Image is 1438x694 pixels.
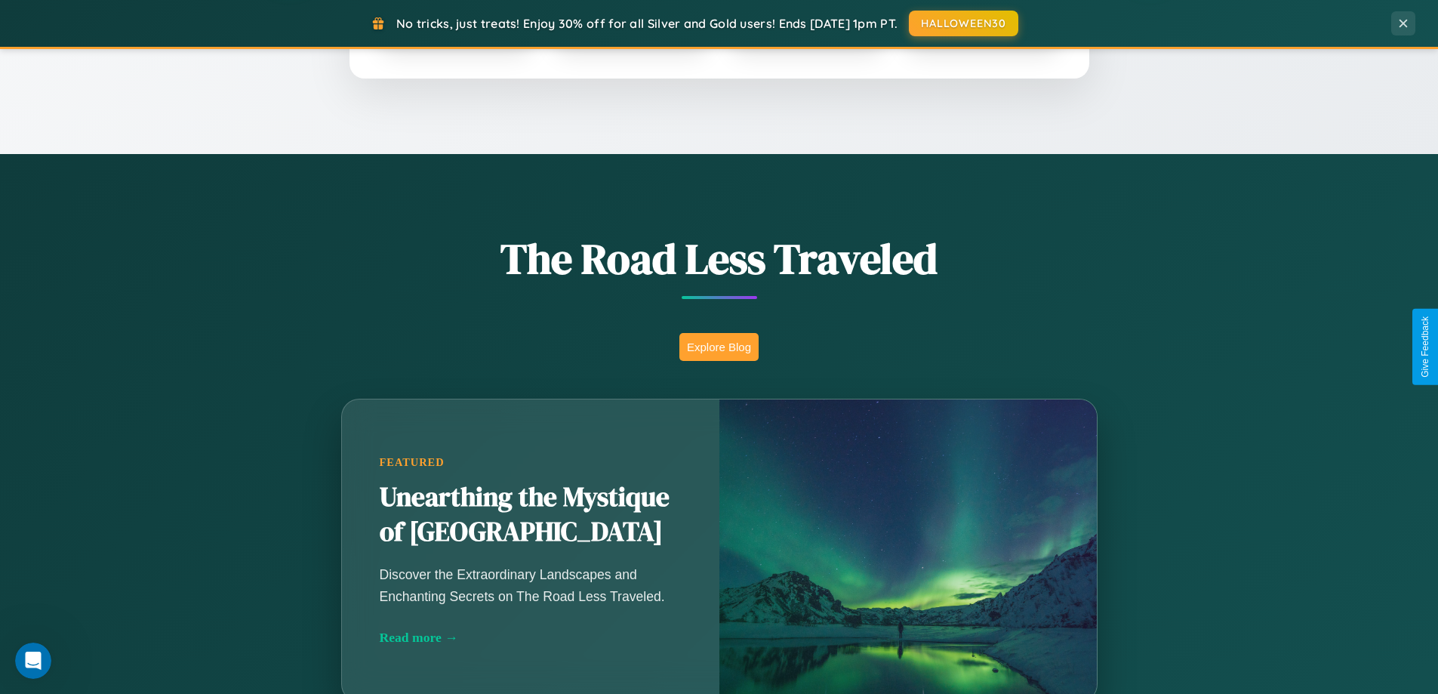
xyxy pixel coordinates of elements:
h1: The Road Less Traveled [266,230,1172,288]
span: No tricks, just treats! Enjoy 30% off for all Silver and Gold users! Ends [DATE] 1pm PT. [396,16,898,31]
h2: Unearthing the Mystique of [GEOGRAPHIC_DATA] [380,480,682,550]
div: Give Feedback [1420,316,1430,378]
div: Read more → [380,630,682,646]
button: Explore Blog [679,333,759,361]
button: HALLOWEEN30 [909,11,1018,36]
iframe: Intercom live chat [15,643,51,679]
div: Featured [380,456,682,469]
p: Discover the Extraordinary Landscapes and Enchanting Secrets on The Road Less Traveled. [380,564,682,606]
